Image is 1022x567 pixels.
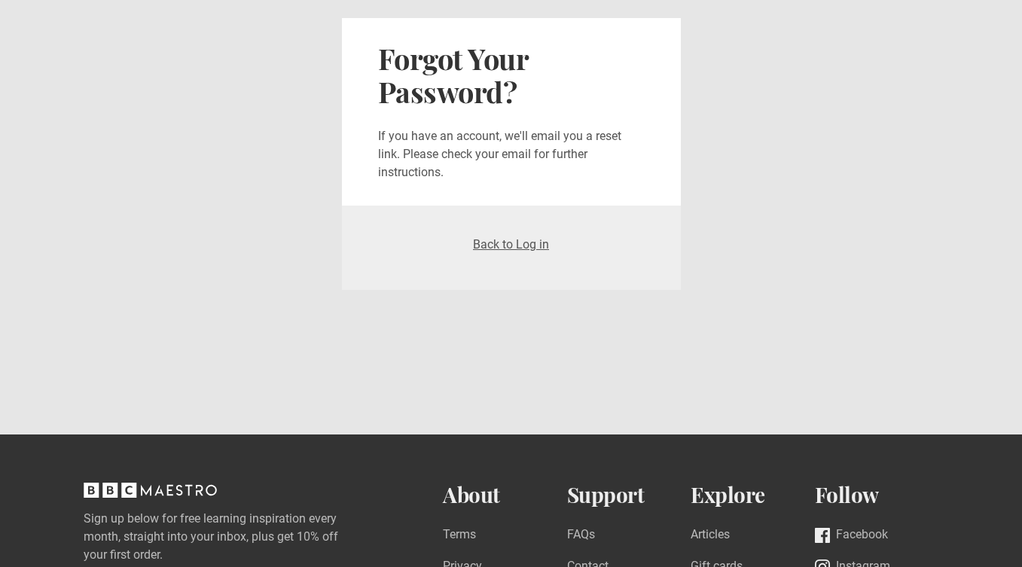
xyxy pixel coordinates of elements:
a: FAQs [567,526,595,546]
a: Facebook [815,526,888,546]
a: Back to Log in [473,237,549,251]
svg: BBC Maestro, back to top [84,483,217,498]
h2: Forgot Your Password? [378,42,645,109]
p: If you have an account, we'll email you a reset link. Please check your email for further instruc... [378,127,645,181]
label: Sign up below for free learning inspiration every month, straight into your inbox, plus get 10% o... [84,510,383,564]
h2: Support [567,483,691,508]
a: Articles [691,526,730,546]
a: Terms [443,526,476,546]
h2: Explore [691,483,815,508]
h2: About [443,483,567,508]
a: BBC Maestro, back to top [84,488,217,502]
h2: Follow [815,483,939,508]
